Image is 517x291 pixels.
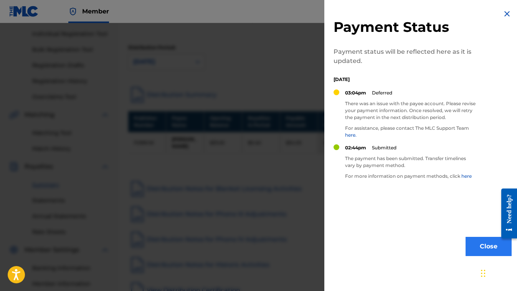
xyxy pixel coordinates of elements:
[372,89,392,96] p: Deferred
[82,7,109,16] span: Member
[334,76,476,83] p: [DATE]
[345,89,366,96] p: 03:04pm
[345,125,476,139] p: For assistance, please contact The MLC Support Team
[479,254,517,291] iframe: Chat Widget
[496,182,517,245] iframe: Resource Center
[334,18,476,36] h2: Payment Status
[345,155,476,169] p: The payment has been submitted. Transfer timelines vary by payment method.
[345,132,357,138] a: here.
[345,100,476,121] p: There was an issue with the payee account. Please revise your payment information. Once resolved,...
[466,237,512,256] button: Close
[345,144,366,151] p: 02:44pm
[481,262,486,285] div: Drag
[345,173,476,180] p: For more information on payment methods, click
[68,7,78,16] img: Top Rightsholder
[9,6,39,17] img: MLC Logo
[334,47,476,66] p: Payment status will be reflected here as it is updated.
[461,173,472,179] a: here
[372,144,396,151] p: Submitted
